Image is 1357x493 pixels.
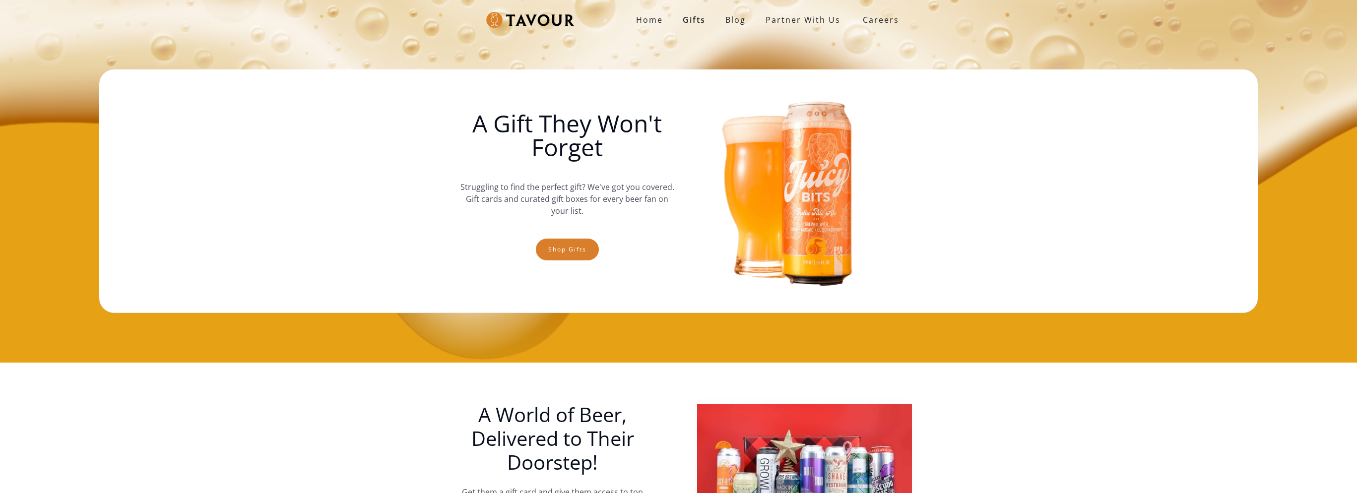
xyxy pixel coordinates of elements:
h1: A World of Beer, Delivered to Their Doorstep! [446,403,660,474]
strong: Careers [863,10,899,30]
h1: A Gift They Won't Forget [460,112,674,159]
strong: Home [636,14,663,25]
p: Struggling to find the perfect gift? We've got you covered. Gift cards and curated gift boxes for... [460,171,674,227]
a: Blog [715,10,756,30]
a: Gifts [673,10,715,30]
a: partner with us [756,10,850,30]
a: Shop gifts [536,239,599,260]
a: Home [626,10,673,30]
a: Careers [850,6,906,34]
